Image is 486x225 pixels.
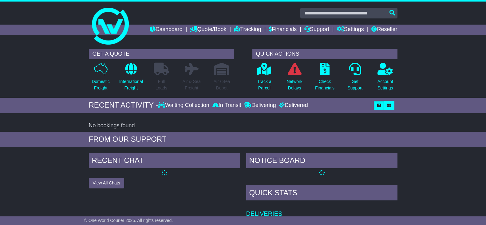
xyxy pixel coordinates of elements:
button: View All Chats [89,178,124,188]
a: CheckFinancials [315,62,335,95]
p: Check Financials [315,78,334,91]
p: International Freight [119,78,143,91]
a: Financials [269,25,297,35]
a: Dashboard [150,25,183,35]
a: GetSupport [347,62,363,95]
a: DomesticFreight [91,62,110,95]
a: Quote/Book [190,25,226,35]
p: Air & Sea Freight [183,78,201,91]
a: Track aParcel [257,62,272,95]
div: In Transit [211,102,243,109]
a: Reseller [371,25,397,35]
a: Tracking [234,25,261,35]
td: Deliveries [246,202,397,218]
p: Network Delays [286,78,302,91]
a: Settings [337,25,364,35]
div: FROM OUR SUPPORT [89,135,397,144]
a: NetworkDelays [286,62,302,95]
div: GET A QUOTE [89,49,234,59]
a: Support [304,25,329,35]
div: NOTICE BOARD [246,153,397,170]
div: RECENT CHAT [89,153,240,170]
div: Delivered [278,102,308,109]
div: Waiting Collection [158,102,211,109]
p: Full Loads [154,78,169,91]
p: Air / Sea Depot [214,78,230,91]
span: © One World Courier 2025. All rights reserved. [84,218,173,223]
div: QUICK ACTIONS [252,49,397,59]
div: Delivering [243,102,278,109]
div: No bookings found [89,122,397,129]
div: RECENT ACTIVITY - [89,101,158,110]
p: Domestic Freight [92,78,109,91]
p: Get Support [347,78,362,91]
a: AccountSettings [377,62,393,95]
a: InternationalFreight [119,62,143,95]
p: Track a Parcel [257,78,271,91]
div: Quick Stats [246,185,397,202]
p: Account Settings [377,78,393,91]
